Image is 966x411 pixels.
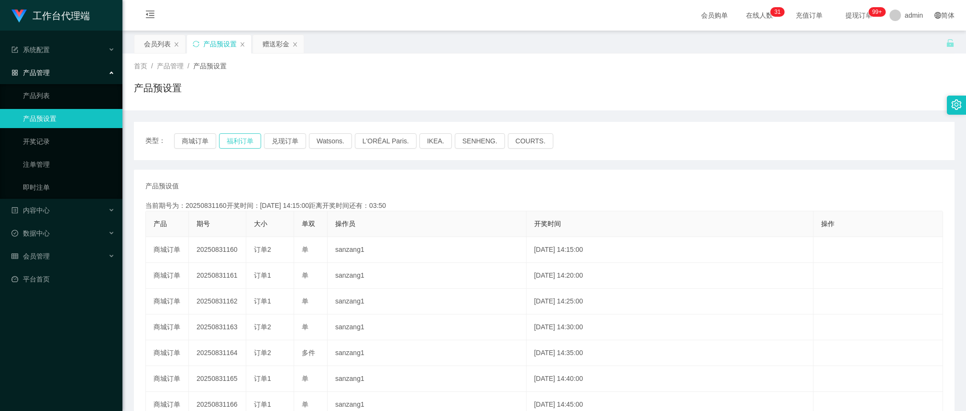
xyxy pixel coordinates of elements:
sup: 31 [770,7,784,17]
td: sanzang1 [328,263,527,289]
span: 订单2 [254,349,271,357]
span: 单 [302,400,308,408]
td: [DATE] 14:25:00 [527,289,814,314]
span: 订单2 [254,323,271,331]
div: 当前期号为：20250831160开奖时间：[DATE] 14:15:00距离开奖时间还有：03:50 [145,201,943,211]
td: [DATE] 14:35:00 [527,340,814,366]
span: 产品管理 [11,69,50,76]
span: 操作 [821,220,834,227]
td: [DATE] 14:30:00 [527,314,814,340]
span: 订单1 [254,271,271,279]
span: 期号 [197,220,210,227]
h1: 工作台代理端 [33,0,90,31]
a: 产品预设置 [23,109,115,128]
p: 3 [774,7,778,17]
td: [DATE] 14:15:00 [527,237,814,263]
div: 产品预设置 [203,35,237,53]
td: 20250831160 [189,237,246,263]
span: 操作员 [335,220,355,227]
span: 开奖时间 [534,220,561,227]
span: 充值订单 [791,12,827,19]
td: sanzang1 [328,366,527,392]
i: 图标: unlock [946,39,955,47]
td: 商城订单 [146,366,189,392]
span: 单 [302,246,308,253]
p: 1 [778,7,781,17]
span: 多件 [302,349,315,357]
span: 内容中心 [11,206,50,214]
button: L'ORÉAL Paris. [355,133,417,149]
td: 商城订单 [146,289,189,314]
i: 图标: close [292,42,298,47]
td: 20250831164 [189,340,246,366]
button: COURTS. [508,133,553,149]
span: 单 [302,323,308,331]
span: / [187,62,189,70]
td: [DATE] 14:20:00 [527,263,814,289]
td: sanzang1 [328,237,527,263]
span: 类型： [145,133,174,149]
a: 产品列表 [23,86,115,105]
span: 单 [302,271,308,279]
td: 商城订单 [146,340,189,366]
i: 图标: table [11,253,18,260]
span: 订单2 [254,246,271,253]
td: 商城订单 [146,237,189,263]
span: 订单1 [254,375,271,382]
i: 图标: sync [193,41,199,47]
span: 系统配置 [11,46,50,54]
span: 单 [302,375,308,382]
span: 提现订单 [841,12,877,19]
span: 单双 [302,220,315,227]
i: 图标: close [240,42,245,47]
td: 20250831162 [189,289,246,314]
span: 产品 [154,220,167,227]
span: 产品预设值 [145,181,179,191]
img: logo.9652507e.png [11,10,27,23]
i: 图标: menu-fold [134,0,166,31]
div: 赠送彩金 [263,35,289,53]
span: 单 [302,297,308,305]
button: Watsons. [309,133,352,149]
span: 产品预设置 [193,62,227,70]
button: 福利订单 [219,133,261,149]
i: 图标: appstore-o [11,69,18,76]
button: SENHENG. [455,133,505,149]
i: 图标: global [934,12,941,19]
span: 订单1 [254,400,271,408]
span: 会员管理 [11,252,50,260]
td: 20250831163 [189,314,246,340]
a: 图标: dashboard平台首页 [11,270,115,289]
td: sanzang1 [328,289,527,314]
h1: 产品预设置 [134,81,182,95]
td: sanzang1 [328,314,527,340]
button: 商城订单 [174,133,216,149]
a: 开奖记录 [23,132,115,151]
div: 会员列表 [144,35,171,53]
td: [DATE] 14:40:00 [527,366,814,392]
span: 在线人数 [741,12,778,19]
a: 工作台代理端 [11,11,90,19]
i: 图标: close [174,42,179,47]
a: 注单管理 [23,155,115,174]
td: 商城订单 [146,314,189,340]
td: 商城订单 [146,263,189,289]
td: 20250831165 [189,366,246,392]
a: 即时注单 [23,178,115,197]
span: 产品管理 [157,62,184,70]
td: 20250831161 [189,263,246,289]
button: 兑现订单 [264,133,306,149]
sup: 1029 [868,7,886,17]
button: IKEA. [419,133,452,149]
span: 订单1 [254,297,271,305]
span: 大小 [254,220,267,227]
i: 图标: profile [11,207,18,214]
i: 图标: form [11,46,18,53]
td: sanzang1 [328,340,527,366]
span: / [151,62,153,70]
span: 首页 [134,62,147,70]
i: 图标: check-circle-o [11,230,18,237]
i: 图标: setting [951,99,962,110]
span: 数据中心 [11,229,50,237]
